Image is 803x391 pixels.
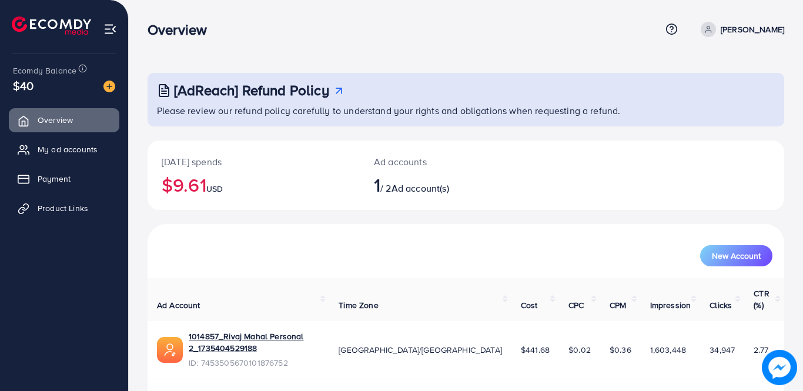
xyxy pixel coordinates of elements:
[610,344,631,356] span: $0.36
[374,155,505,169] p: Ad accounts
[9,196,119,220] a: Product Links
[157,337,183,363] img: ic-ads-acc.e4c84228.svg
[38,114,73,126] span: Overview
[392,182,449,195] span: Ad account(s)
[157,103,777,118] p: Please review our refund policy carefully to understand your rights and obligations when requesti...
[148,21,216,38] h3: Overview
[162,173,346,196] h2: $9.61
[650,344,686,356] span: 1,603,448
[568,344,591,356] span: $0.02
[754,344,768,356] span: 2.77
[38,202,88,214] span: Product Links
[9,167,119,191] a: Payment
[189,330,320,355] a: 1014857_Rivaj Mahal Personal 2_1735404529188
[710,344,735,356] span: 34,947
[13,65,76,76] span: Ecomdy Balance
[721,22,784,36] p: [PERSON_NAME]
[339,344,502,356] span: [GEOGRAPHIC_DATA]/[GEOGRAPHIC_DATA]
[339,299,378,311] span: Time Zone
[189,357,320,369] span: ID: 7453505670101876752
[710,299,732,311] span: Clicks
[9,108,119,132] a: Overview
[38,143,98,155] span: My ad accounts
[174,82,329,99] h3: [AdReach] Refund Policy
[103,22,117,36] img: menu
[521,344,550,356] span: $441.68
[521,299,538,311] span: Cost
[13,77,34,94] span: $40
[374,173,505,196] h2: / 2
[700,245,772,266] button: New Account
[9,138,119,161] a: My ad accounts
[568,299,584,311] span: CPC
[764,352,795,383] img: image
[696,22,784,37] a: [PERSON_NAME]
[650,299,691,311] span: Impression
[38,173,71,185] span: Payment
[374,171,380,198] span: 1
[157,299,200,311] span: Ad Account
[610,299,626,311] span: CPM
[12,16,91,35] img: logo
[206,183,223,195] span: USD
[162,155,346,169] p: [DATE] spends
[103,81,115,92] img: image
[754,288,769,311] span: CTR (%)
[712,252,761,260] span: New Account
